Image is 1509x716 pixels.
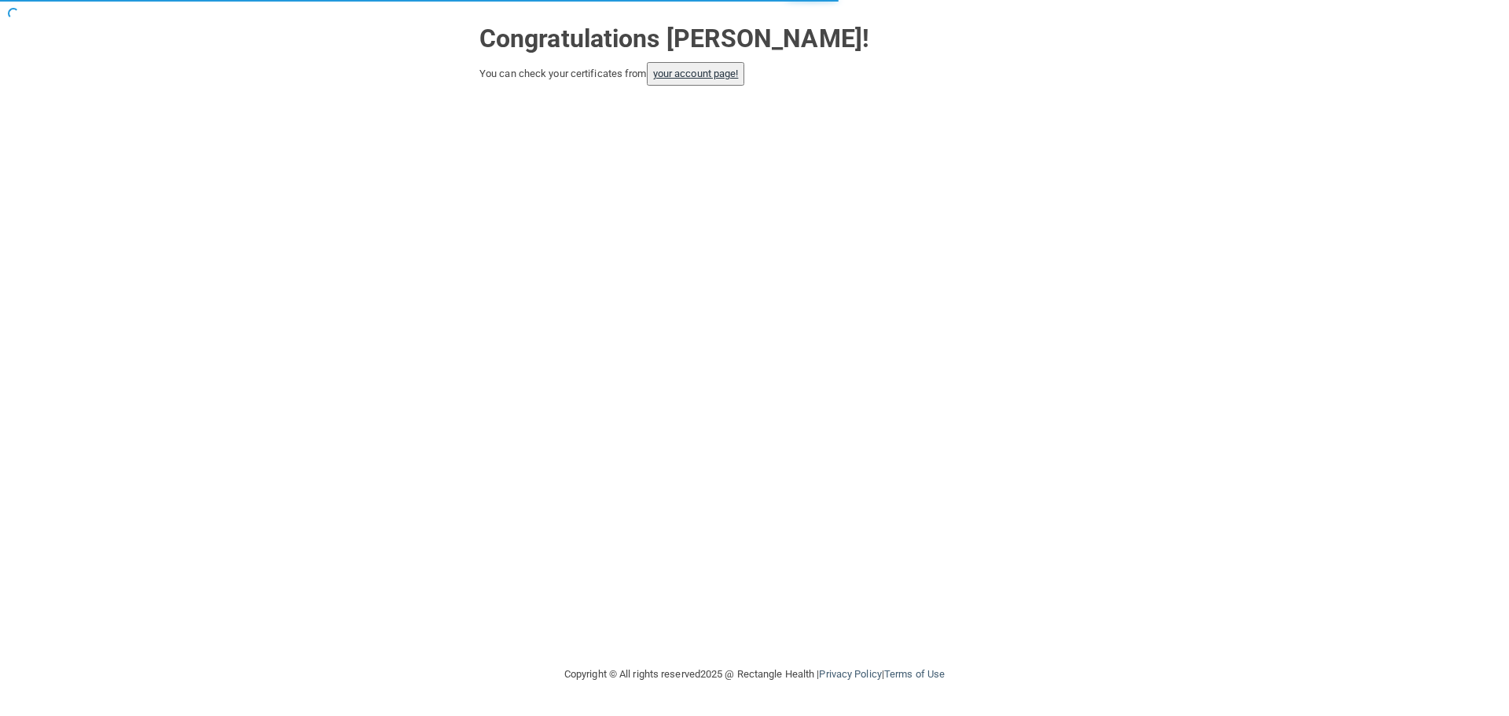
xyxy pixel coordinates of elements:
[819,668,881,680] a: Privacy Policy
[479,24,869,53] strong: Congratulations [PERSON_NAME]!
[884,668,945,680] a: Terms of Use
[647,62,745,86] button: your account page!
[653,68,739,79] a: your account page!
[468,649,1041,699] div: Copyright © All rights reserved 2025 @ Rectangle Health | |
[479,62,1030,86] div: You can check your certificates from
